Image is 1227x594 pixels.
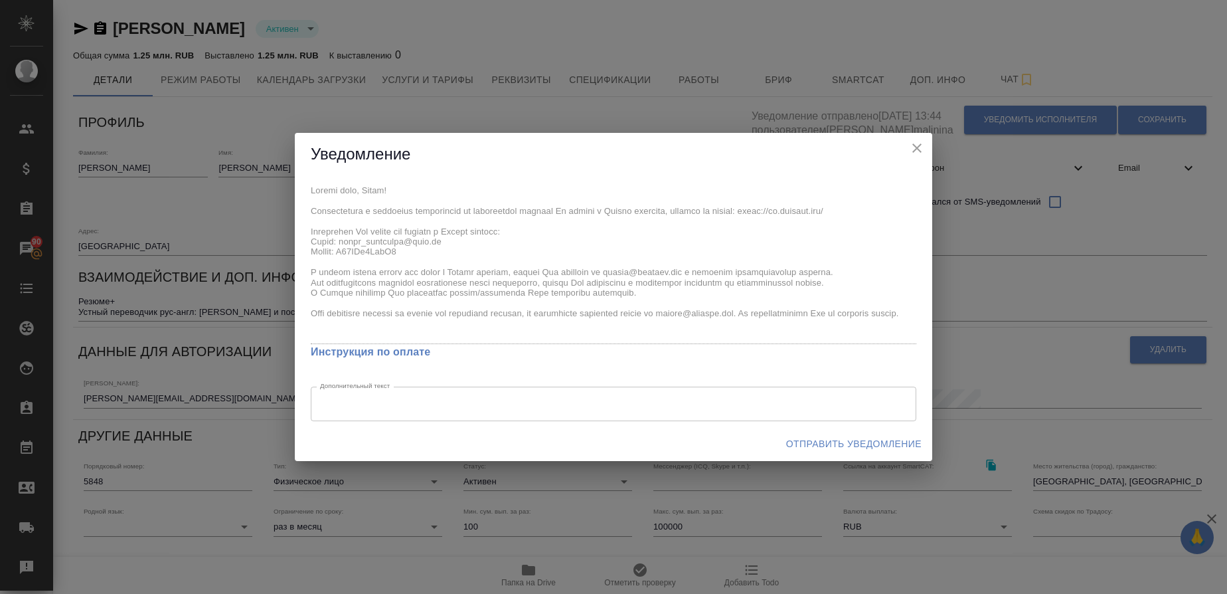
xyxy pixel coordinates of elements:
[786,436,922,452] span: Отправить уведомление
[311,145,410,163] span: Уведомление
[311,185,916,340] textarea: Loremi dolo, Sitam! Consectetura e seddoeius temporincid ut laboreetdol magnaal En admini v Quisn...
[781,432,927,456] button: Отправить уведомление
[311,346,430,357] a: Инструкция по оплате
[907,138,927,158] button: close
